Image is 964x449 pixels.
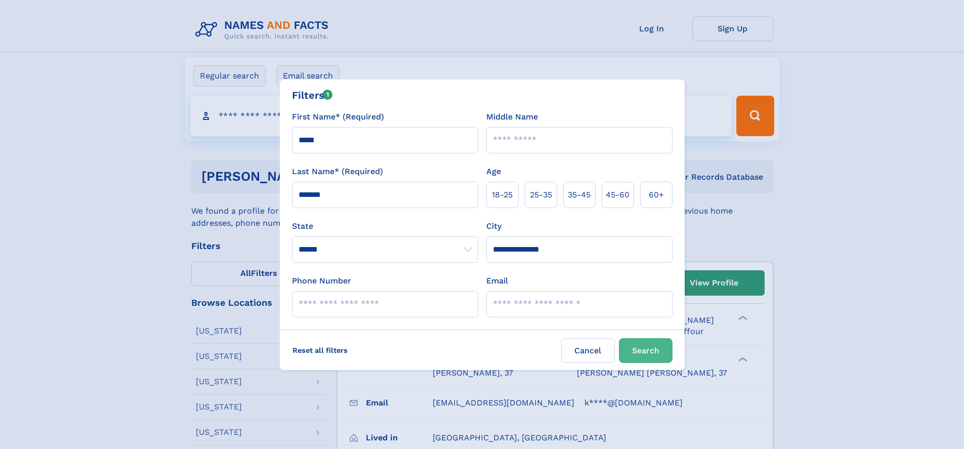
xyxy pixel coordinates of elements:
span: 35‑45 [568,189,591,201]
span: 60+ [649,189,664,201]
label: State [292,220,478,232]
button: Search [619,338,673,363]
span: 25‑35 [530,189,552,201]
label: Email [486,275,508,287]
label: Reset all filters [286,338,354,362]
label: Phone Number [292,275,351,287]
span: 45‑60 [606,189,630,201]
label: Cancel [561,338,615,363]
label: Age [486,166,501,178]
span: 18‑25 [492,189,513,201]
label: First Name* (Required) [292,111,384,123]
div: Filters [292,88,333,103]
label: Middle Name [486,111,538,123]
label: City [486,220,501,232]
label: Last Name* (Required) [292,166,383,178]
